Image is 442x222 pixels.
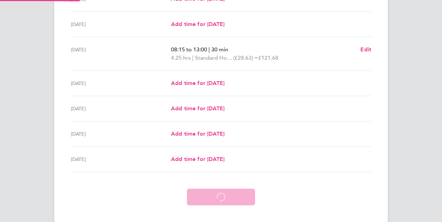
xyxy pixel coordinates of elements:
[171,130,224,138] a: Add time for [DATE]
[171,105,224,112] span: Add time for [DATE]
[258,54,278,61] span: £121.68
[71,79,171,87] div: [DATE]
[360,45,371,54] a: Edit
[208,46,210,53] span: |
[71,130,171,138] div: [DATE]
[71,155,171,163] div: [DATE]
[211,46,228,53] span: 30 min
[171,155,224,163] a: Add time for [DATE]
[171,104,224,113] a: Add time for [DATE]
[171,20,224,28] a: Add time for [DATE]
[71,20,171,28] div: [DATE]
[171,156,224,162] span: Add time for [DATE]
[171,46,207,53] span: 08:15 to 13:00
[195,54,233,62] span: Standard Hourly
[192,54,194,61] span: |
[171,130,224,137] span: Add time for [DATE]
[71,45,171,62] div: [DATE]
[233,54,258,61] span: (£28.63) =
[171,21,224,27] span: Add time for [DATE]
[171,54,191,61] span: 4.25 hrs
[360,46,371,53] span: Edit
[171,79,224,87] a: Add time for [DATE]
[71,104,171,113] div: [DATE]
[171,80,224,86] span: Add time for [DATE]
